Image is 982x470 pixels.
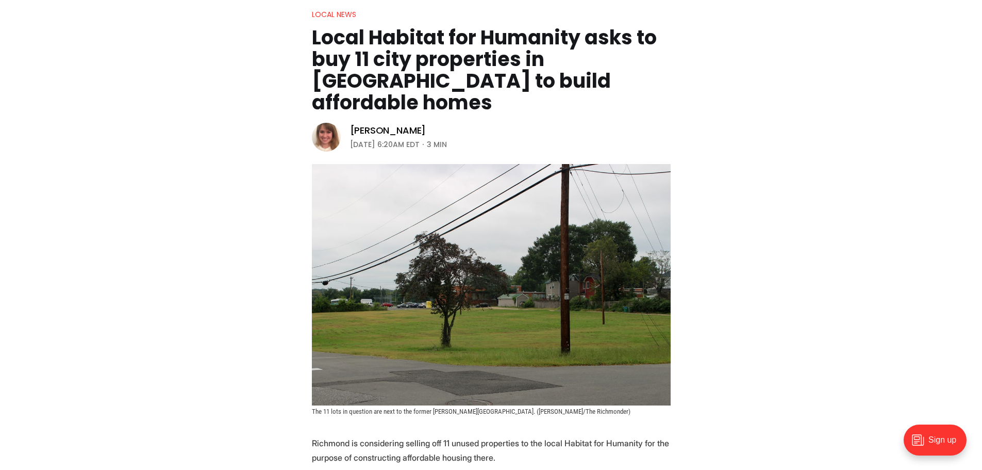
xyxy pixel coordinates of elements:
h1: Local Habitat for Humanity asks to buy 11 city properties in [GEOGRAPHIC_DATA] to build affordabl... [312,27,671,114]
time: [DATE] 6:20AM EDT [350,138,420,151]
img: Sarah Vogelsong [312,123,341,152]
iframe: portal-trigger [895,419,982,470]
a: [PERSON_NAME] [350,124,426,137]
span: The 11 lots in question are next to the former [PERSON_NAME][GEOGRAPHIC_DATA]. ([PERSON_NAME]/The... [312,408,630,415]
p: Richmond is considering selling off 11 unused properties to the local Habitat for Humanity for th... [312,436,671,465]
a: Local News [312,9,356,20]
img: Local Habitat for Humanity asks to buy 11 city properties in Northside to build affordable homes [312,164,671,406]
span: 3 min [427,138,447,151]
